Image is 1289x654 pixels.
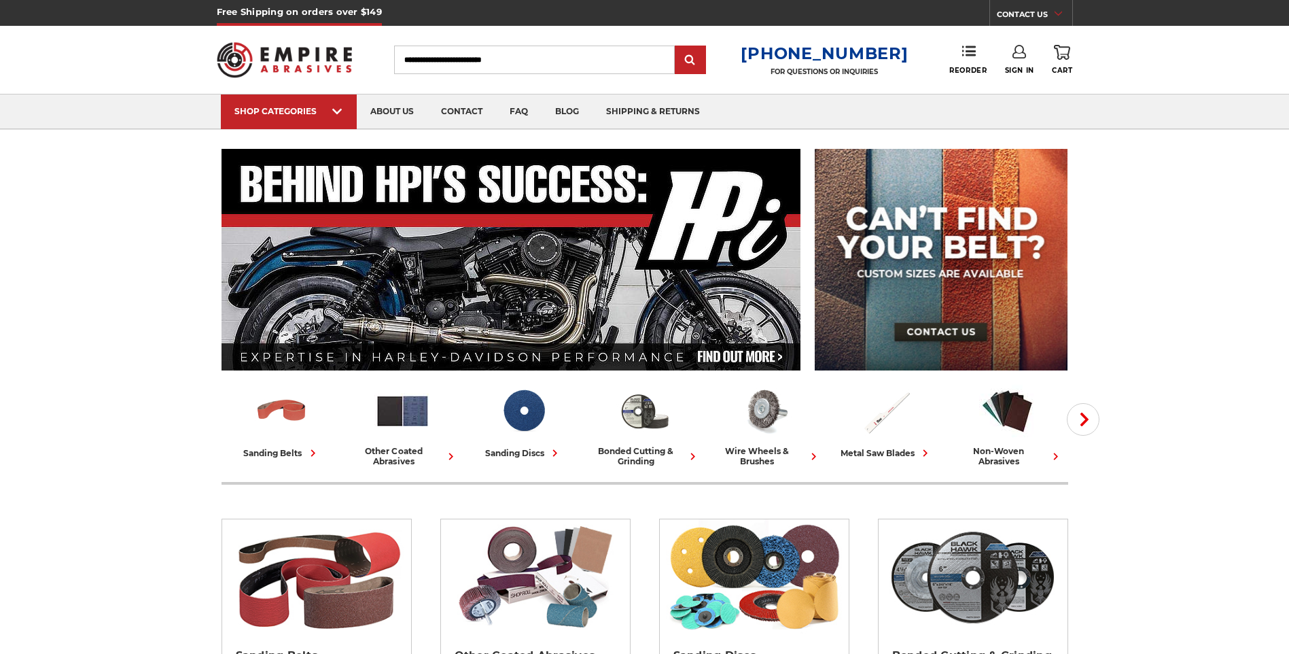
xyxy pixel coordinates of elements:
a: faq [496,94,542,129]
img: promo banner for custom belts. [815,149,1067,371]
a: blog [542,94,593,129]
span: Sign In [1005,66,1034,75]
span: Reorder [949,66,987,75]
a: [PHONE_NUMBER] [741,44,908,63]
img: Wire Wheels & Brushes [737,383,794,439]
img: Metal Saw Blades [858,383,915,439]
button: Next [1067,403,1099,436]
img: Non-woven Abrasives [979,383,1036,439]
a: sanding belts [227,383,337,460]
a: Cart [1052,45,1072,75]
img: Bonded Cutting & Grinding [616,383,673,439]
div: SHOP CATEGORIES [234,106,343,116]
img: Sanding Discs [666,519,842,635]
img: Sanding Belts [228,519,404,635]
a: non-woven abrasives [953,383,1063,466]
input: Submit [677,47,704,74]
div: sanding discs [485,446,562,460]
a: metal saw blades [832,383,942,460]
a: about us [357,94,427,129]
img: Empire Abrasives [217,33,353,86]
img: Sanding Belts [253,383,310,439]
div: bonded cutting & grinding [590,446,700,466]
a: bonded cutting & grinding [590,383,700,466]
a: wire wheels & brushes [711,383,821,466]
img: Bonded Cutting & Grinding [885,519,1061,635]
a: CONTACT US [997,7,1072,26]
img: Banner for an interview featuring Horsepower Inc who makes Harley performance upgrades featured o... [222,149,801,371]
div: metal saw blades [841,446,932,460]
a: shipping & returns [593,94,713,129]
a: other coated abrasives [348,383,458,466]
span: Cart [1052,66,1072,75]
p: FOR QUESTIONS OR INQUIRIES [741,67,908,76]
div: sanding belts [244,446,320,460]
img: Other Coated Abrasives [374,383,431,439]
a: contact [427,94,496,129]
div: wire wheels & brushes [711,446,821,466]
a: sanding discs [469,383,579,460]
div: other coated abrasives [348,446,458,466]
a: Reorder [949,45,987,74]
img: Sanding Discs [495,383,552,439]
img: Other Coated Abrasives [447,519,623,635]
div: non-woven abrasives [953,446,1063,466]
